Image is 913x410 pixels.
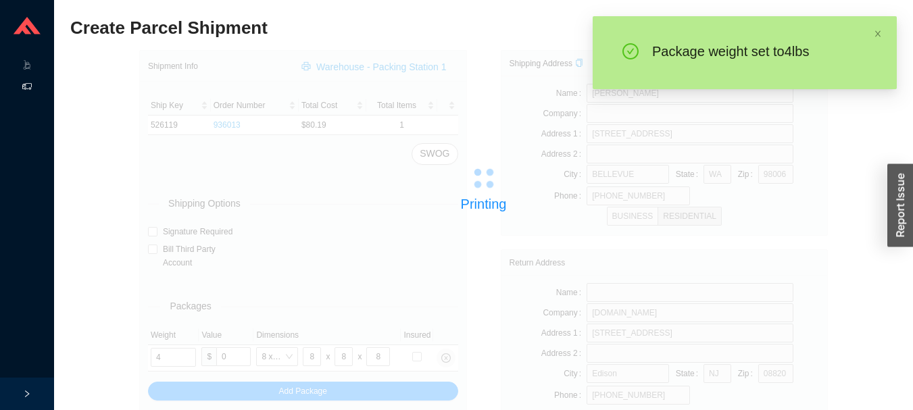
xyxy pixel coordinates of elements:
[139,185,828,215] div: Printing
[70,16,690,40] h2: Create Parcel Shipment
[874,30,882,38] span: close
[652,43,854,59] div: Package weight set to 4 lb s
[622,43,639,62] span: check-circle
[23,390,31,398] span: right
